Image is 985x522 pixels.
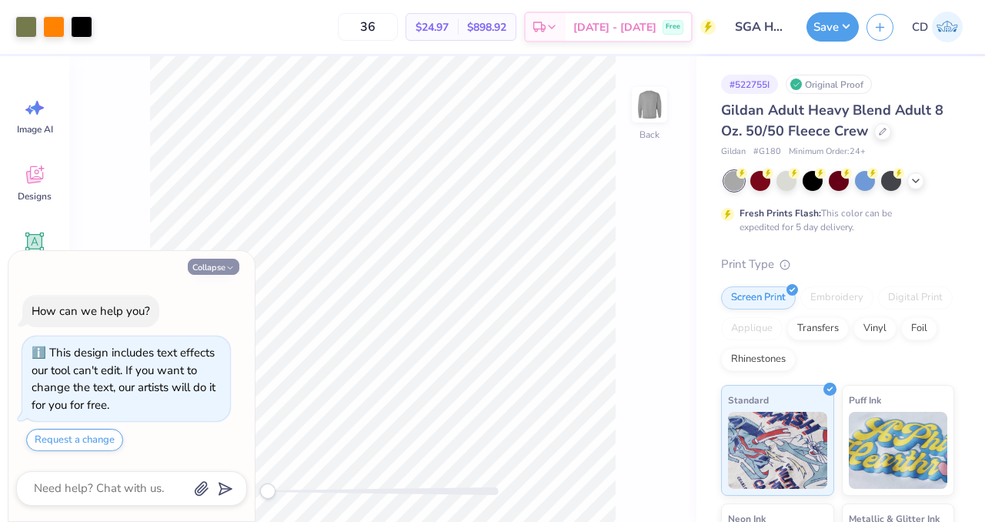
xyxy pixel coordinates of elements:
div: Foil [901,317,937,340]
div: Embroidery [800,286,873,310]
img: Puff Ink [849,412,948,489]
span: CD [912,18,928,36]
div: Transfers [787,317,849,340]
span: Free [666,22,680,32]
div: Digital Print [878,286,953,310]
div: This color can be expedited for 5 day delivery. [740,206,929,234]
div: Rhinestones [721,348,796,371]
div: Screen Print [721,286,796,310]
button: Collapse [188,259,239,275]
span: Standard [728,392,769,408]
span: Gildan [721,146,746,159]
span: Gildan Adult Heavy Blend Adult 8 Oz. 50/50 Fleece Crew [721,101,943,140]
span: [DATE] - [DATE] [573,19,656,35]
span: Puff Ink [849,392,881,408]
span: $898.92 [467,19,506,35]
div: Applique [721,317,783,340]
a: CD [905,12,970,42]
div: This design includes text effects our tool can't edit. If you want to change the text, our artist... [32,345,215,413]
span: Image AI [17,123,53,136]
span: # G180 [753,146,781,159]
input: – – [338,13,398,41]
button: Save [806,12,859,42]
div: Original Proof [786,75,872,94]
div: # 522755I [721,75,778,94]
div: How can we help you? [32,303,150,319]
button: Request a change [26,429,123,451]
div: Print Type [721,256,954,273]
div: Back [639,128,659,142]
img: Back [634,89,665,120]
span: Minimum Order: 24 + [789,146,866,159]
img: Standard [728,412,827,489]
div: Vinyl [853,317,897,340]
strong: Fresh Prints Flash: [740,207,821,219]
span: $24.97 [416,19,449,35]
span: Designs [18,190,52,202]
div: Accessibility label [260,484,275,499]
input: Untitled Design [723,12,799,42]
img: Colby Duncan [932,12,963,42]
